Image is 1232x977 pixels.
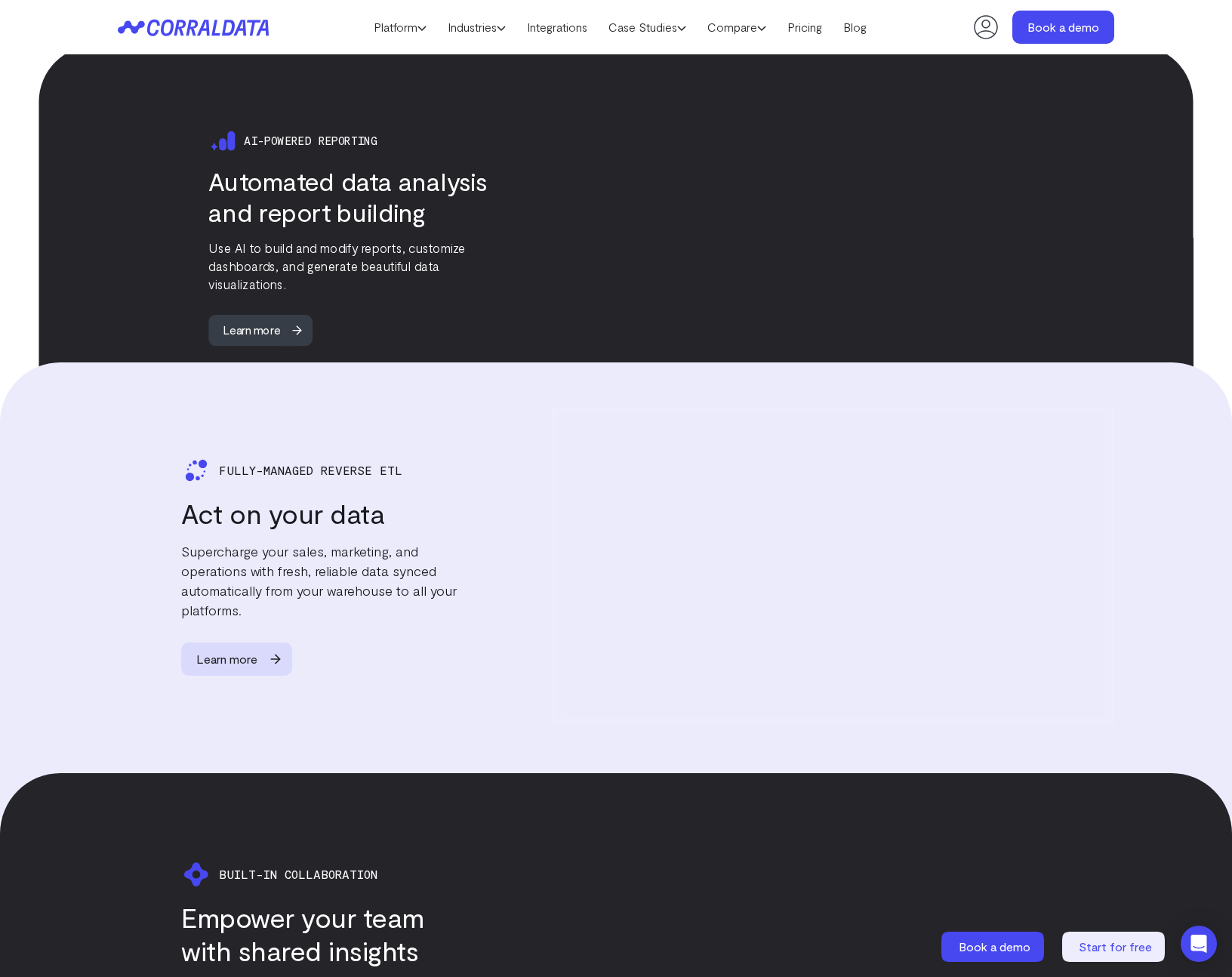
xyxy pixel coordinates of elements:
a: Platform [363,16,437,39]
a: Industries [437,16,516,39]
a: Blog [833,16,877,39]
a: Learn more [208,315,325,346]
p: Use AI to build and modify reports, customize dashboards, and generate beautiful data visualizati... [208,238,488,293]
a: Start for free [1062,932,1168,962]
h3: Empower your team with shared insights [181,901,480,967]
span: Book a demo [959,939,1030,954]
a: Book a demo [941,932,1047,962]
a: Integrations [516,16,598,39]
span: BUILT-IN COLLABORATION [219,868,377,881]
h3: Act on your data [181,497,480,530]
a: Compare [697,16,777,39]
a: Book a demo [1012,11,1114,44]
span: Learn more [181,643,273,676]
span: Ai-powered reporting [244,134,377,147]
span: Learn more [208,315,294,346]
span: Fully-managed Reverse Etl [219,464,402,477]
p: Supercharge your sales, marketing, and operations with fresh, reliable data synced automatically ... [181,541,480,620]
a: Pricing [777,16,833,39]
a: Learn more [181,643,306,676]
div: Open Intercom Messenger [1181,926,1217,962]
a: Case Studies [598,16,697,39]
h3: Automated data analysis and report building [208,165,488,227]
span: Start for free [1079,939,1152,954]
